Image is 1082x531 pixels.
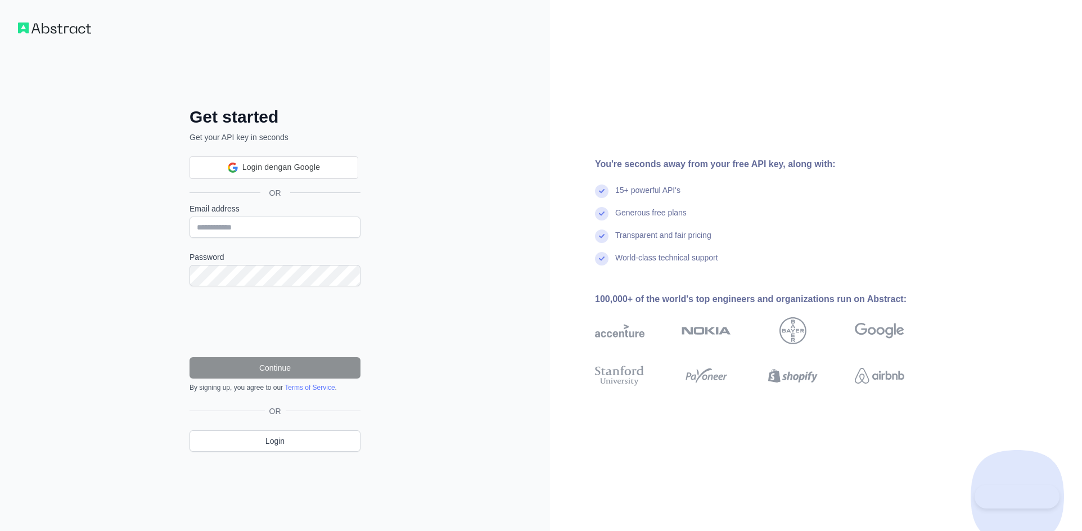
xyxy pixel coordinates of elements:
img: accenture [595,317,644,344]
img: stanford university [595,363,644,388]
div: Transparent and fair pricing [615,229,711,252]
span: OR [265,406,286,417]
img: shopify [768,363,818,388]
button: Continue [190,357,360,379]
span: Login dengan Google [242,161,321,173]
p: Get your API key in seconds [190,132,360,143]
div: 100,000+ of the world's top engineers and organizations run on Abstract: [595,292,940,306]
img: nokia [682,317,731,344]
img: Workflow [18,22,91,34]
iframe: Toggle Customer Support [975,485,1060,508]
div: World-class technical support [615,252,718,274]
a: Terms of Service [285,384,335,391]
label: Password [190,251,360,263]
div: By signing up, you agree to our . [190,383,360,392]
div: Generous free plans [615,207,687,229]
img: check mark [595,184,608,198]
a: Login [190,430,360,452]
div: You're seconds away from your free API key, along with: [595,157,940,171]
img: check mark [595,207,608,220]
img: google [855,317,904,344]
iframe: reCAPTCHA [190,300,360,344]
span: OR [260,187,290,199]
img: airbnb [855,363,904,388]
h2: Get started [190,107,360,127]
img: bayer [779,317,806,344]
img: check mark [595,229,608,243]
div: Login dengan Google [190,156,358,179]
img: check mark [595,252,608,265]
label: Email address [190,203,360,214]
img: payoneer [682,363,731,388]
div: 15+ powerful API's [615,184,680,207]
